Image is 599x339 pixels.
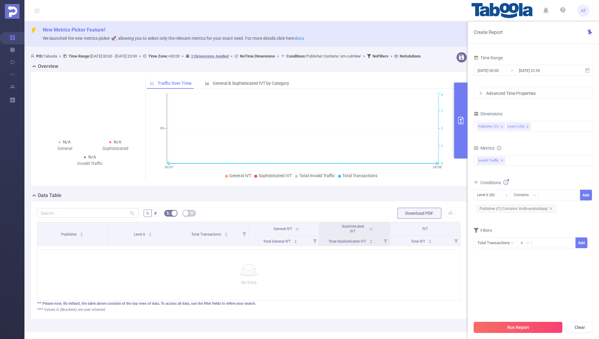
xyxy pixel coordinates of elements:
b: No Solutions [400,54,421,58]
span: AT [581,5,586,17]
i: icon: down [505,193,509,198]
div: Sort [80,232,83,235]
button: Add [580,190,592,200]
span: > [361,54,367,58]
span: Total General IVT [263,239,292,244]
input: End date [518,66,568,75]
div: Sort [428,239,432,242]
i: icon: bg-colors [166,211,170,215]
span: Create Report [474,29,503,35]
i: icon: close [526,125,529,129]
p: No Data [42,279,455,286]
button: Clear [567,322,593,333]
span: > [275,54,281,58]
tspan: 4 [441,93,443,97]
span: Conditions [480,180,508,185]
div: ≥ [521,238,527,248]
i: Filter menu [311,236,319,246]
i: icon: caret-up [369,239,373,240]
span: > [137,54,143,58]
img: Protected Media [5,4,20,19]
i: icon: caret-down [224,234,228,236]
span: ✕ [501,157,503,164]
b: No Time Dimensions [240,54,275,58]
input: Search... [37,208,139,218]
h2: Data Table [38,192,61,199]
b: No Filters [373,54,388,58]
i: icon: caret-down [428,241,432,243]
tspan: 1 [441,144,443,148]
span: Publisher Contains 'om-calmlee' [286,54,361,58]
a: docs [295,36,304,41]
span: Sophisticated IVT [342,224,364,233]
span: Total Transactions [342,173,377,178]
div: icon: rightAdvanced Time Properties [474,88,593,99]
i: icon: thunderbolt [31,28,37,34]
div: *** Please note, By default, the table above consists of the top rows of data. To access all data... [37,301,461,306]
b: Conditions : [286,54,306,58]
div: Sort [294,239,297,242]
i: icon: info-circle [503,180,508,185]
i: Filter menu [452,236,460,246]
span: Total Transactions [191,232,222,237]
li: Publisher (l1) [477,122,505,130]
div: Contains [514,190,533,200]
span: Publisher [61,232,78,237]
div: Sort [369,239,373,242]
tspan: 26/07 [164,165,173,169]
i: Filter menu [240,222,248,246]
span: Total Sophisticated IVT [329,239,367,244]
i: icon: caret-up [149,232,152,233]
i: icon: right [479,91,483,95]
span: N/A [114,140,121,144]
div: Level 6 (l6) [508,123,524,131]
span: N/A [63,140,71,144]
div: General [39,145,90,152]
tspan: 2 [441,127,443,131]
span: Filters [474,228,492,233]
div: **** Values in (Brackets) are user attested [37,307,461,312]
i: icon: caret-up [294,239,297,240]
i: icon: down [533,193,537,198]
span: Taboola [DATE] 00:00 - [DATE] 23:59 +00:00 [31,54,421,58]
span: Time Range [474,55,503,60]
div: Invalid Traffic [65,160,116,167]
tspan: 0% [160,127,164,131]
span: Total Invalid Traffic [299,173,335,178]
i: icon: caret-down [80,234,83,236]
span: We launched the new metrics picker 🚀, allowing you to select only the relevant metrics for your e... [43,36,304,41]
span: General IVT [274,227,292,231]
span: # [154,211,157,216]
i: icon: caret-down [369,241,373,243]
i: icon: info-circle [497,146,501,150]
button: Download PDF [397,208,441,219]
span: IVT [422,227,428,231]
div: Sort [148,232,152,235]
span: General IVT [229,173,251,178]
i: Filter menu [381,236,390,246]
span: Metrics [474,146,494,151]
span: > [180,54,186,58]
li: Level 6 (l6) [506,122,531,130]
div: Publisher (l1) [478,123,499,131]
span: > [57,54,63,58]
b: Time Zone: [148,54,168,58]
span: Sophisticated IVT [259,173,292,178]
span: New Metrics Picker Feature! [43,27,105,33]
u: 2 Dimensions Applied [191,54,229,58]
span: Invalid Traffic [477,157,505,165]
span: % [146,211,149,216]
h2: Overview [38,63,58,70]
span: Total IVT [411,239,426,244]
span: Traffic Over Time [158,81,192,86]
tspan: 3 [441,109,443,113]
span: Publisher (l1) Contains 'imdb-androidapp' [476,205,556,213]
i: icon: close [549,207,553,210]
button: Run Report [474,322,562,333]
div: Level 6 (l6) [477,190,499,200]
i: icon: caret-down [149,234,152,236]
input: Start date [477,66,527,75]
span: Level 6 [134,232,146,237]
div: Sort [224,232,228,235]
span: N/A [88,155,96,159]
